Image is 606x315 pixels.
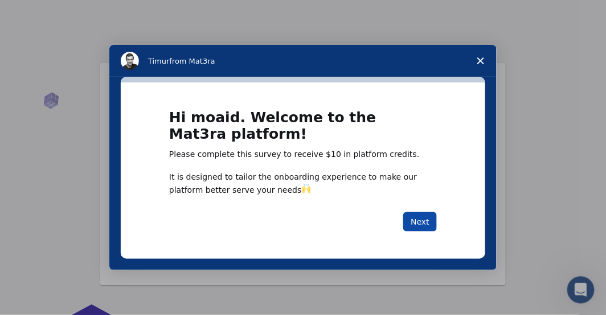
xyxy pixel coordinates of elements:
[169,110,437,149] h1: Hi moaid. Welcome to the Mat3ra platform!
[169,149,437,160] div: Please complete this survey to receive $10 in platform credits.
[403,212,437,231] button: Next
[465,45,497,77] span: Close survey
[148,57,169,65] span: Timur
[121,52,139,70] img: Profile image for Timur
[169,57,215,65] span: from Mat3ra
[169,172,437,194] div: It is designed to tailor the onboarding experience to make our platform better serve your needs
[23,8,64,18] span: Support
